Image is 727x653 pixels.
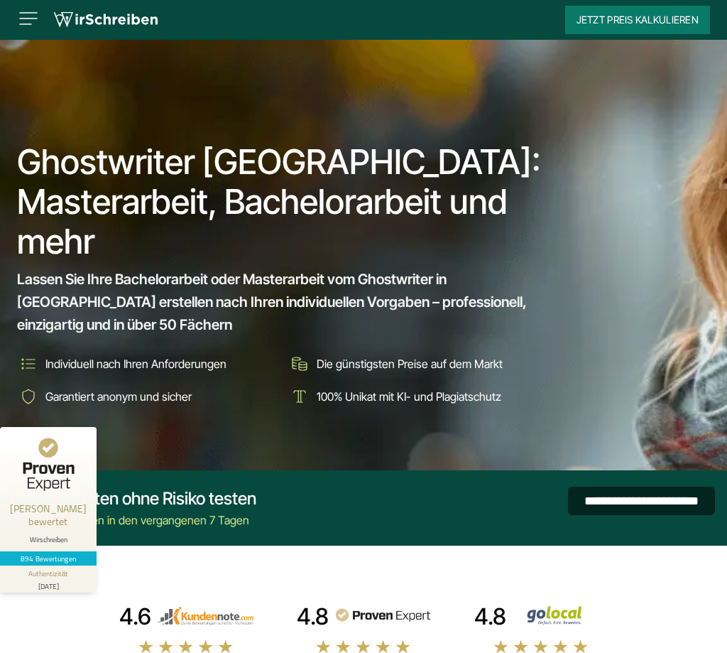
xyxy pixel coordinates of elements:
[17,271,527,333] span: Lassen Sie Ihre Bachelorarbeit oder Masterarbeit vom Ghostwriter in [GEOGRAPHIC_DATA] erstellen n...
[17,142,551,261] h1: Ghostwriter [GEOGRAPHIC_DATA]: Masterarbeit, Bachelorarbeit und mehr
[28,568,69,579] div: Authentizität
[17,487,256,510] div: Jetzt 2 Seiten ohne Risiko testen
[288,352,311,375] img: Die günstigsten Preise auf dem Markt
[288,352,550,375] li: Die günstigsten Preise auf dem Markt
[6,535,91,544] div: Wirschreiben
[17,512,256,529] div: 347 Bestellungen in den vergangenen 7 Tagen
[17,385,278,408] li: Garantiert anonym und sicher
[17,352,278,375] li: Individuell nach Ihren Anforderungen
[334,604,431,627] img: provenexpert reviews
[119,603,151,631] div: 4.6
[288,385,311,408] img: 100% Unikat mit KI- und Plagiatschutz
[17,352,40,375] img: Individuell nach Ihren Anforderungen
[288,385,550,408] li: 100% Unikat mit KI- und Plagiatschutz
[157,604,253,627] img: kundennote
[512,604,608,627] img: Wirschreiben Bewertungen
[17,7,40,30] img: Menu open
[565,6,710,34] button: Jetzt Preis kalkulieren
[297,603,329,631] div: 4.8
[54,9,158,31] img: logo wirschreiben
[474,603,506,631] div: 4.8
[17,385,40,408] img: Garantiert anonym und sicher
[6,579,91,590] div: [DATE]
